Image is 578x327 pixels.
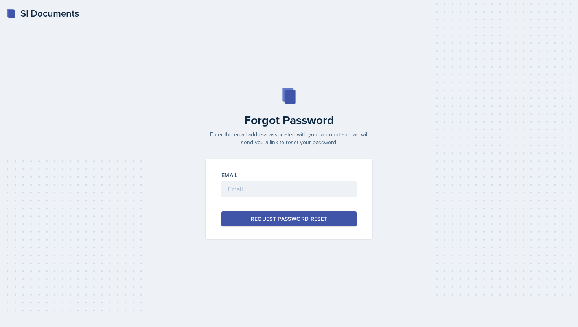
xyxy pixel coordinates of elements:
label: Email [221,171,238,179]
input: Email [221,181,357,197]
p: Enter the email address associated with your account and we will send you a link to reset your pa... [201,130,377,146]
a: SI Documents [6,6,79,20]
button: Request Password Reset [221,211,357,226]
h2: Forgot Password [201,113,377,127]
div: Request Password Reset [251,215,328,223]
